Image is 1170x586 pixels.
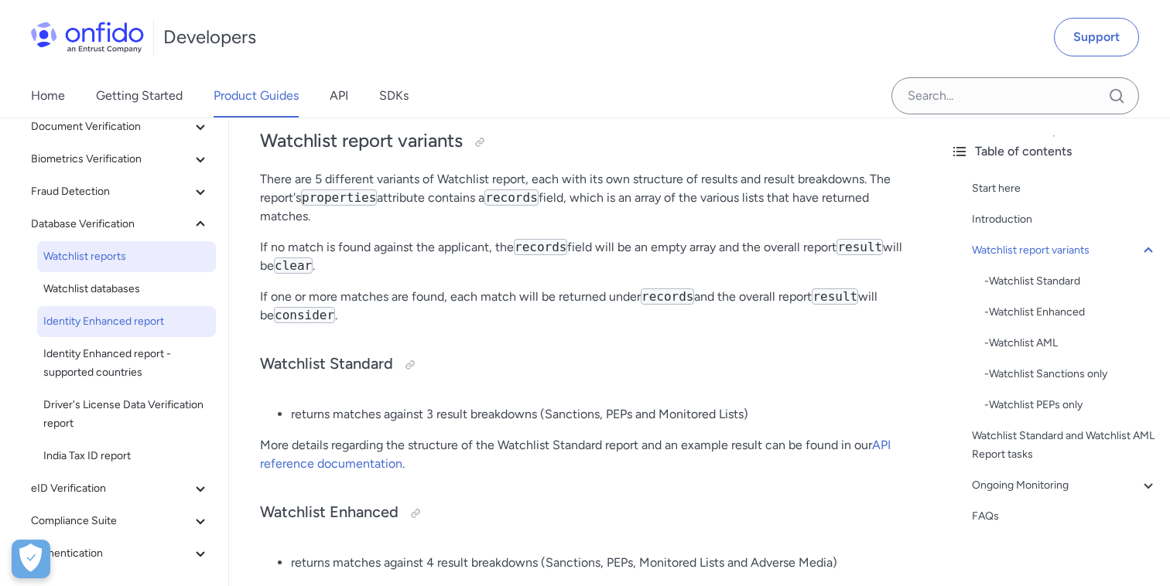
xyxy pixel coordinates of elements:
[984,334,1158,353] div: - Watchlist AML
[43,247,210,266] span: Watchlist reports
[31,182,191,201] span: Fraud Detection
[260,288,907,325] p: If one or more matches are found, each match will be returned under and the overall report will be .
[274,257,313,274] code: clear
[972,241,1158,260] a: Watchlist report variants
[641,288,694,305] code: records
[514,239,567,255] code: records
[12,540,50,578] button: Open Preferences
[31,512,191,530] span: Compliance Suite
[25,176,216,207] button: Fraud Detection
[43,280,210,298] span: Watchlist databases
[31,22,144,53] img: Onfido Logo
[260,128,907,155] h2: Watchlist report variants
[984,272,1158,291] a: -Watchlist Standard
[43,312,210,331] span: Identity Enhanced report
[812,288,858,305] code: result
[984,303,1158,322] div: - Watchlist Enhanced
[984,396,1158,414] div: - Watchlist PEPs only
[96,74,183,118] a: Getting Started
[972,210,1158,229] a: Introduction
[972,179,1158,198] a: Start here
[214,74,299,118] a: Product Guides
[25,473,216,504] button: eID Verification
[37,441,216,472] a: India Tax ID report
[31,150,191,169] span: Biometrics Verification
[25,144,216,175] button: Biometrics Verification
[43,345,210,382] span: Identity Enhanced report - supported countries
[260,238,907,275] p: If no match is found against the applicant, the field will be an empty array and the overall repo...
[25,209,216,240] button: Database Verification
[950,142,1158,161] div: Table of contents
[25,111,216,142] button: Document Verification
[972,427,1158,464] a: Watchlist Standard and Watchlist AML Report tasks
[984,303,1158,322] a: -Watchlist Enhanced
[1054,18,1139,56] a: Support
[891,77,1139,114] input: Onfido search input field
[379,74,409,118] a: SDKs
[274,307,335,323] code: consider
[31,215,191,233] span: Database Verification
[330,74,348,118] a: API
[260,170,907,226] p: There are 5 different variants of Watchlist report, each with its own structure of results and re...
[984,365,1158,383] a: -Watchlist Sanctions only
[984,365,1158,383] div: - Watchlist Sanctions only
[31,544,191,563] span: Authentication
[31,479,191,498] span: eID Verification
[31,74,65,118] a: Home
[163,25,256,49] h1: Developers
[25,506,216,537] button: Compliance Suite
[301,189,377,206] code: properties
[836,239,883,255] code: result
[260,436,907,473] p: More details regarding the structure of the Watchlist Standard report and an example result can b...
[37,390,216,439] a: Driver's License Data Verification report
[31,118,191,136] span: Document Verification
[12,540,50,578] div: Cookie Preferences
[291,405,907,424] li: returns matches against 3 result breakdowns (Sanctions, PEPs and Monitored Lists)
[984,334,1158,353] a: -Watchlist AML
[984,272,1158,291] div: - Watchlist Standard
[260,438,891,471] a: API reference documentation
[37,339,216,388] a: Identity Enhanced report - supported countries
[972,476,1158,495] a: Ongoing Monitoring
[260,353,907,377] h3: Watchlist Standard
[37,274,216,305] a: Watchlist databases
[37,306,216,337] a: Identity Enhanced report
[484,189,538,206] code: records
[43,396,210,433] span: Driver's License Data Verification report
[260,501,907,526] h3: Watchlist Enhanced
[291,554,907,572] li: returns matches against 4 result breakdowns (Sanctions, PEPs, Monitored Lists and Adverse Media)
[984,396,1158,414] a: -Watchlist PEPs only
[43,447,210,465] span: India Tax ID report
[25,538,216,569] button: Authentication
[37,241,216,272] a: Watchlist reports
[972,507,1158,526] a: FAQs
